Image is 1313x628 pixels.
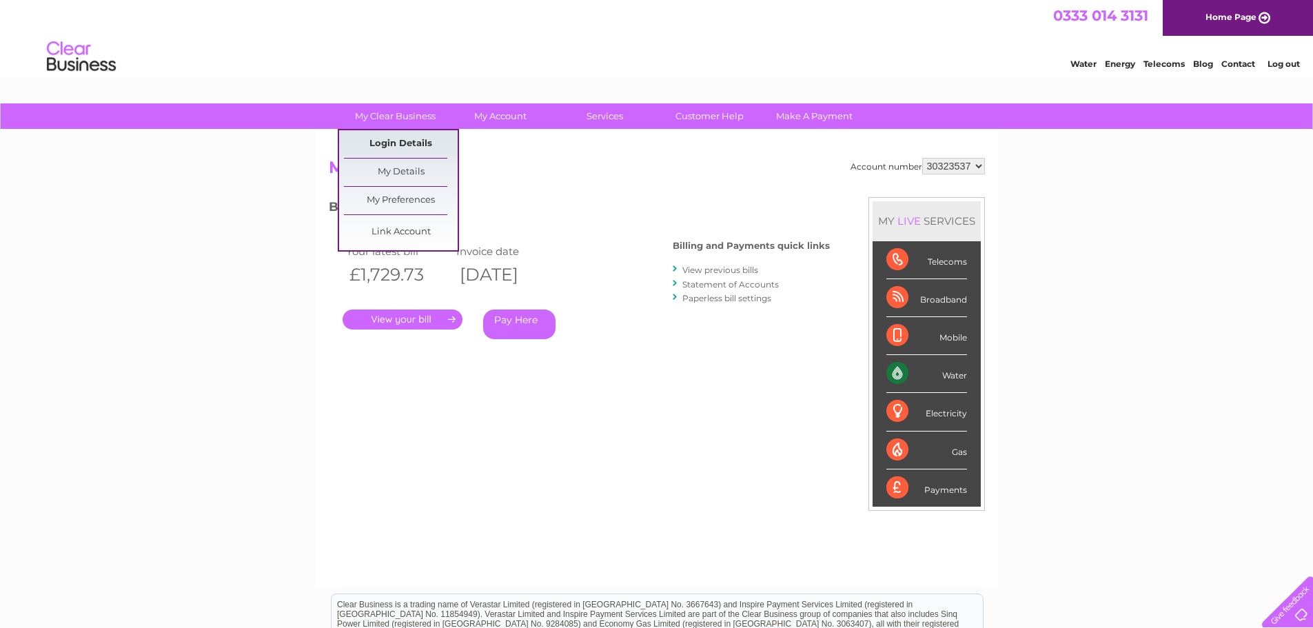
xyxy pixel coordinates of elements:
a: Water [1070,59,1097,69]
a: My Account [443,103,557,129]
div: LIVE [895,214,924,227]
a: My Clear Business [338,103,452,129]
div: Gas [886,432,967,469]
a: Make A Payment [757,103,871,129]
a: Energy [1105,59,1135,69]
div: Account number [851,158,985,174]
h4: Billing and Payments quick links [673,241,830,251]
a: . [343,310,462,330]
a: My Preferences [344,187,458,214]
a: My Details [344,159,458,186]
a: Services [548,103,662,129]
a: View previous bills [682,265,758,275]
div: MY SERVICES [873,201,981,241]
th: £1,729.73 [343,261,453,289]
a: Contact [1221,59,1255,69]
div: Electricity [886,393,967,431]
div: Broadband [886,279,967,317]
h3: Bills and Payments [329,197,830,221]
a: Blog [1193,59,1213,69]
th: [DATE] [453,261,563,289]
a: Paperless bill settings [682,293,771,303]
a: Pay Here [483,310,556,339]
a: Statement of Accounts [682,279,779,290]
a: Telecoms [1143,59,1185,69]
a: Log out [1268,59,1300,69]
div: Payments [886,469,967,507]
a: Link Account [344,219,458,246]
img: logo.png [46,36,116,78]
h2: My Account [329,158,985,184]
div: Clear Business is a trading name of Verastar Limited (registered in [GEOGRAPHIC_DATA] No. 3667643... [332,8,983,67]
div: Mobile [886,317,967,355]
a: Login Details [344,130,458,158]
td: Invoice date [453,242,563,261]
div: Telecoms [886,241,967,279]
a: Customer Help [653,103,766,129]
div: Water [886,355,967,393]
a: 0333 014 3131 [1053,7,1148,24]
